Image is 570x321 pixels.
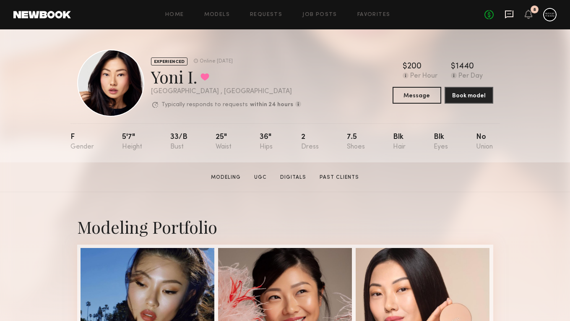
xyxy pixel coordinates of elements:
[393,87,441,104] button: Message
[410,73,437,80] div: Per Hour
[161,102,248,108] p: Typically responds to requests
[357,12,390,18] a: Favorites
[451,63,455,71] div: $
[260,133,273,151] div: 36"
[434,133,448,151] div: Blk
[250,12,282,18] a: Requests
[316,174,362,181] a: Past Clients
[208,174,244,181] a: Modeling
[250,102,293,108] b: within 24 hours
[200,59,233,64] div: Online [DATE]
[216,133,232,151] div: 25"
[403,63,407,71] div: $
[122,133,142,151] div: 5'7"
[151,88,301,95] div: [GEOGRAPHIC_DATA] , [GEOGRAPHIC_DATA]
[476,133,493,151] div: No
[347,133,365,151] div: 7.5
[151,57,187,65] div: EXPERIENCED
[301,133,319,151] div: 2
[165,12,184,18] a: Home
[170,133,187,151] div: 33/b
[458,73,483,80] div: Per Day
[455,63,474,71] div: 1440
[151,65,301,88] div: Yoni I.
[251,174,270,181] a: UGC
[302,12,337,18] a: Job Posts
[445,87,493,104] button: Book model
[77,216,493,238] div: Modeling Portfolio
[407,63,422,71] div: 200
[277,174,310,181] a: Digitals
[533,8,536,12] div: 8
[393,133,406,151] div: Blk
[204,12,230,18] a: Models
[70,133,94,151] div: F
